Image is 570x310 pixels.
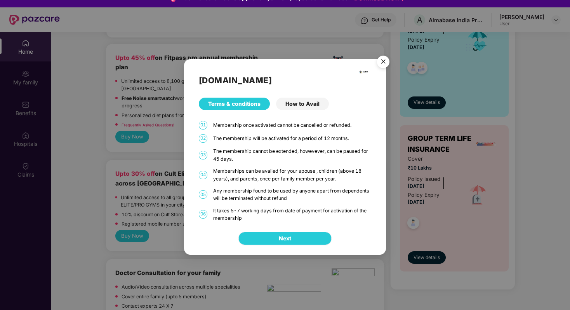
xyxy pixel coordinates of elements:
[199,151,207,159] span: 03
[213,167,371,182] div: Memberships can be availed for your spouse , children (above 18 years), and parents, once per fam...
[213,147,371,163] div: The membership cannot be extended, howevever, can be paused for 45 days.
[213,207,371,222] div: It takes 5-7 working days from date of payment for activation of the membership
[238,232,332,245] button: Next
[199,121,207,130] span: 01
[199,98,270,110] div: Terms & conditions
[199,190,207,199] span: 05
[359,67,368,77] img: cult.png
[372,52,394,74] img: svg+xml;base64,PHN2ZyB4bWxucz0iaHR0cDovL3d3dy53My5vcmcvMjAwMC9zdmciIHdpZHRoPSI1NiIgaGVpZ2h0PSI1Ni...
[199,171,207,179] span: 04
[279,234,291,243] span: Next
[213,121,371,129] div: Membership once activated cannot be cancelled or refunded.
[213,187,371,202] div: Any membership found to be used by anyone apart from dependents will be terminated without refund
[199,74,371,87] h2: [DOMAIN_NAME]
[276,98,329,110] div: How to Avail
[199,134,207,143] span: 02
[372,52,393,73] button: Close
[213,135,371,142] div: The membership will be activated for a period of 12 months.
[199,210,207,219] span: 06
